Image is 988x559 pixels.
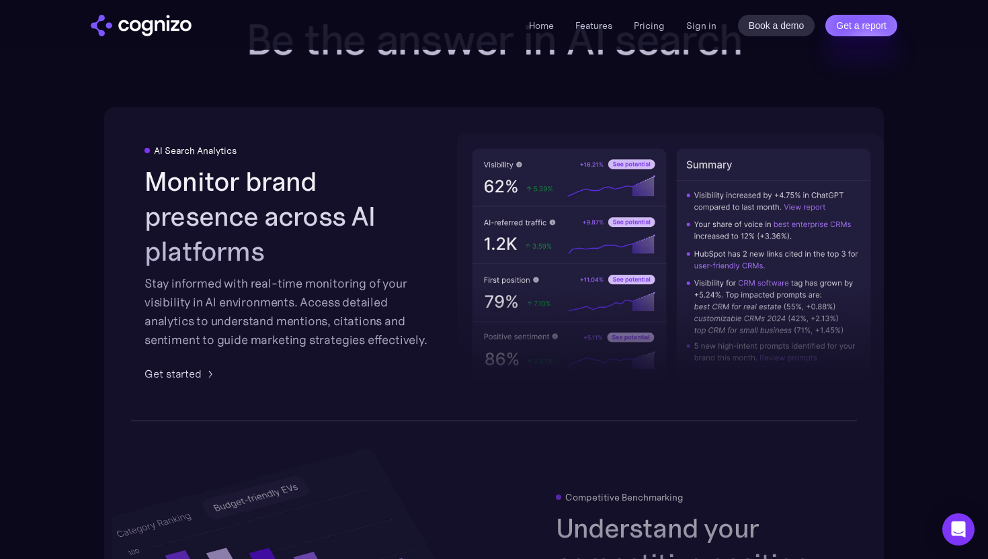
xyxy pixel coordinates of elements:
[145,164,432,269] h2: Monitor brand presence across AI platforms
[457,134,886,394] img: AI visibility metrics performance insights
[825,15,897,36] a: Get a report
[145,365,202,382] div: Get started
[529,19,554,32] a: Home
[154,145,237,156] div: AI Search Analytics
[738,15,815,36] a: Book a demo
[145,365,218,382] a: Get started
[565,492,684,503] div: Competitive Benchmarking
[91,15,192,36] img: cognizo logo
[942,513,975,546] div: Open Intercom Messenger
[145,274,432,349] div: Stay informed with real-time monitoring of your visibility in AI environments. Access detailed an...
[634,19,665,32] a: Pricing
[91,15,192,36] a: home
[686,17,716,34] a: Sign in
[575,19,612,32] a: Features
[225,15,762,64] h2: Be the answer in AI search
